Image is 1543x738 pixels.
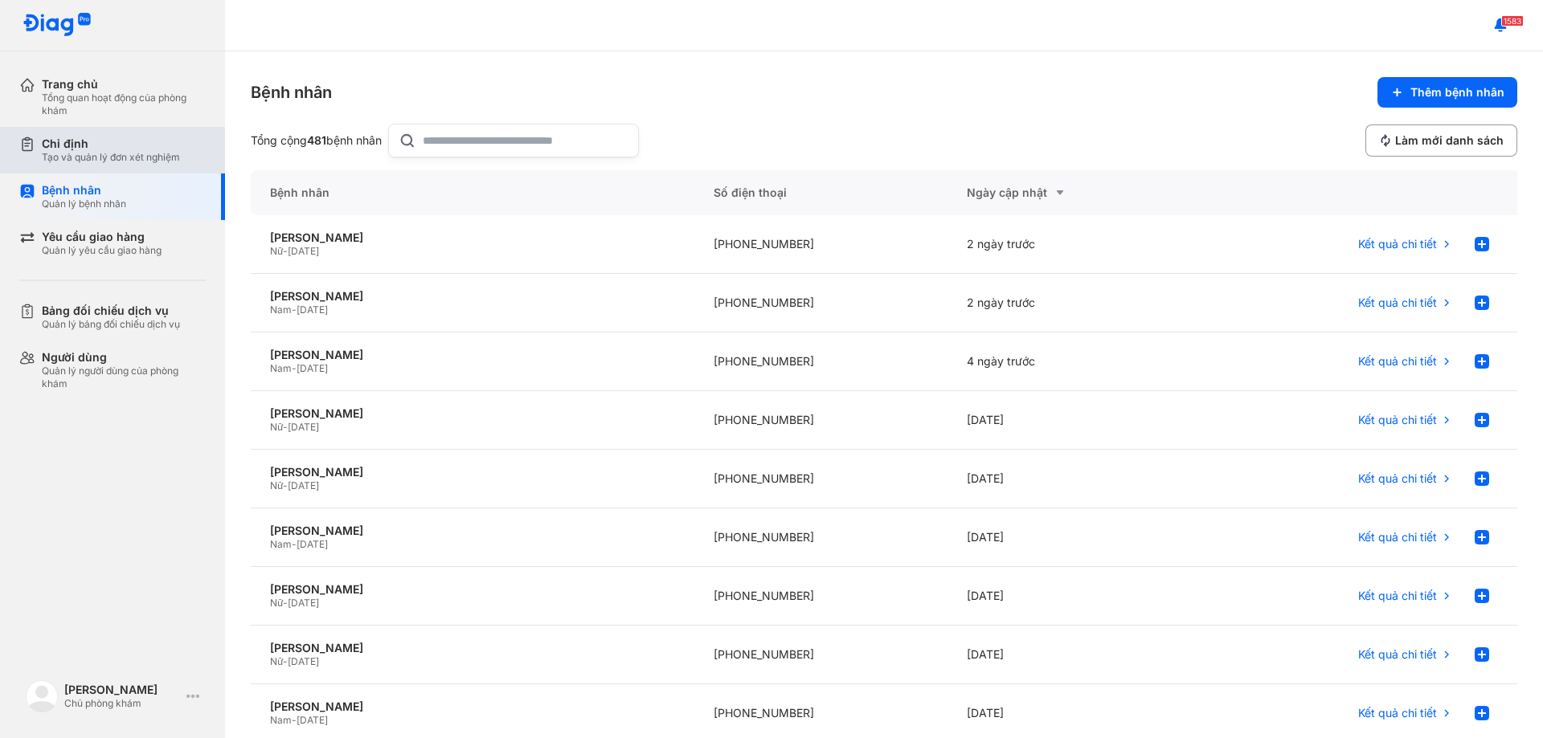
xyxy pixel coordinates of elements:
button: Làm mới danh sách [1365,124,1517,157]
div: [PERSON_NAME] [270,230,675,245]
div: [PERSON_NAME] [270,465,675,479]
span: Kết quả chi tiết [1358,589,1437,603]
div: Quản lý người dùng của phòng khám [42,365,206,390]
span: 1583 [1501,15,1524,27]
div: Người dùng [42,350,206,365]
div: [DATE] [947,567,1201,626]
div: Quản lý yêu cầu giao hàng [42,244,162,257]
div: Ngày cập nhật [967,183,1181,202]
div: Số điện thoại [694,170,947,215]
div: Bệnh nhân [251,170,694,215]
span: Kết quả chi tiết [1358,237,1437,251]
span: Nam [270,714,292,726]
div: 4 ngày trước [947,332,1201,391]
span: Nữ [270,421,283,433]
span: - [283,421,288,433]
span: - [283,479,288,491]
div: [PERSON_NAME] [270,641,675,655]
span: - [292,538,297,550]
span: - [283,655,288,667]
span: Nữ [270,655,283,667]
span: [DATE] [297,362,328,374]
span: [DATE] [288,597,319,609]
div: [PHONE_NUMBER] [694,450,947,508]
div: Bệnh nhân [42,183,126,198]
span: - [292,362,297,374]
img: logo [26,680,58,712]
div: [PHONE_NUMBER] [694,332,947,391]
div: [PERSON_NAME] [270,406,675,421]
div: [PERSON_NAME] [270,524,675,538]
img: logo [23,13,92,38]
span: - [283,597,288,609]
div: [DATE] [947,450,1201,508]
div: 2 ngày trước [947,274,1201,332]
div: Bảng đối chiếu dịch vụ [42,304,180,318]
span: Kết quả chi tiết [1358,706,1437,720]
div: [PHONE_NUMBER] [694,508,947,567]
div: [PHONE_NUMBER] [694,215,947,274]
div: [PHONE_NUMBER] [694,391,947,450]
span: Thêm bệnh nhân [1410,85,1504,100]
span: - [292,304,297,316]
span: - [283,245,288,257]
div: [PERSON_NAME] [270,348,675,362]
span: [DATE] [288,479,319,491]
span: [DATE] [288,655,319,667]
button: Thêm bệnh nhân [1377,77,1517,108]
div: [PERSON_NAME] [270,582,675,597]
div: [DATE] [947,508,1201,567]
div: Tổng cộng bệnh nhân [251,133,382,148]
span: 481 [307,133,326,147]
div: [PHONE_NUMBER] [694,567,947,626]
span: [DATE] [288,245,319,257]
span: Kết quả chi tiết [1358,354,1437,369]
div: Chủ phòng khám [64,697,180,710]
div: [PHONE_NUMBER] [694,626,947,684]
span: Kết quả chi tiết [1358,296,1437,310]
span: Kết quả chi tiết [1358,530,1437,544]
span: Nam [270,362,292,374]
span: Nữ [270,479,283,491]
div: Tạo và quản lý đơn xét nghiệm [42,151,180,164]
div: 2 ngày trước [947,215,1201,274]
div: [PERSON_NAME] [64,683,180,697]
span: - [292,714,297,726]
div: Quản lý bảng đối chiếu dịch vụ [42,318,180,331]
span: Nữ [270,245,283,257]
span: Kết quả chi tiết [1358,413,1437,427]
div: [PERSON_NAME] [270,699,675,714]
div: Yêu cầu giao hàng [42,230,162,244]
span: [DATE] [288,421,319,433]
div: Quản lý bệnh nhân [42,198,126,210]
span: Kết quả chi tiết [1358,647,1437,662]
div: Bệnh nhân [251,81,332,104]
div: [PERSON_NAME] [270,289,675,304]
span: [DATE] [297,304,328,316]
span: [DATE] [297,714,328,726]
span: Nam [270,538,292,550]
div: Tổng quan hoạt động của phòng khám [42,92,206,117]
span: Làm mới danh sách [1395,133,1504,148]
span: Nam [270,304,292,316]
span: Kết quả chi tiết [1358,471,1437,486]
span: [DATE] [297,538,328,550]
div: [PHONE_NUMBER] [694,274,947,332]
div: [DATE] [947,626,1201,684]
div: [DATE] [947,391,1201,450]
span: Nữ [270,597,283,609]
div: Trang chủ [42,77,206,92]
div: Chỉ định [42,137,180,151]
